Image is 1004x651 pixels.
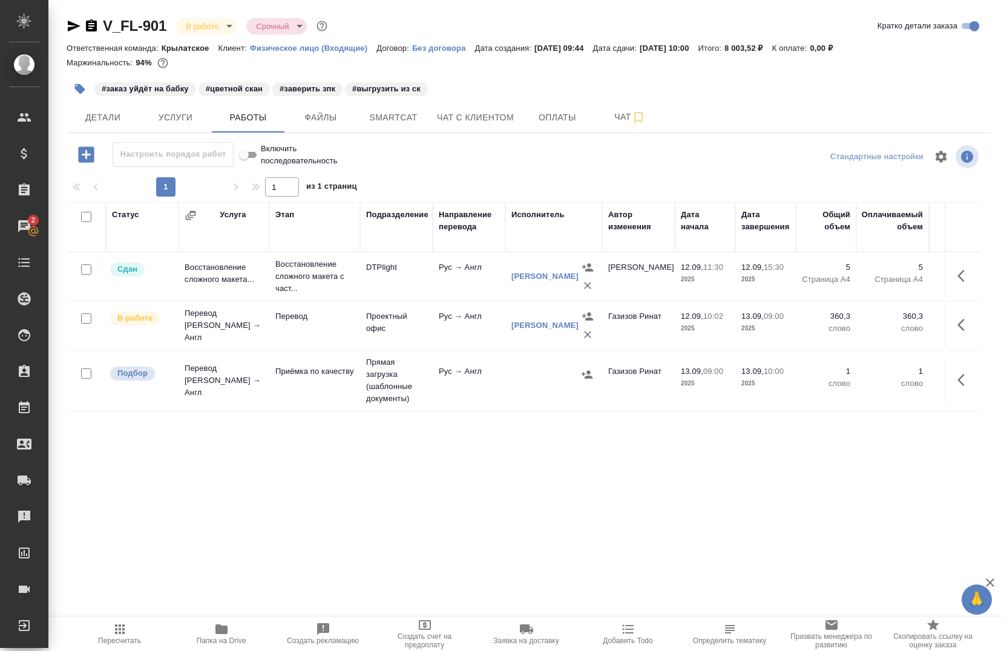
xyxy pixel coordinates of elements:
[98,636,141,645] span: Пересчитать
[197,83,271,93] span: цветной скан
[764,263,784,272] p: 15:30
[681,263,703,272] p: 12.09,
[935,310,983,322] p: 0,72
[593,44,640,53] p: Дата сдачи:
[272,617,374,651] button: Создать рекламацию
[927,142,956,171] span: Настроить таблицу
[103,18,166,34] a: V_FL-901
[275,209,294,221] div: Этап
[950,310,979,339] button: Здесь прячутся важные кнопки
[602,304,675,347] td: Газизов Ринат
[579,258,597,276] button: Назначить
[374,617,476,651] button: Создать счет на предоплату
[890,632,977,649] span: Скопировать ссылку на оценку заказа
[741,367,764,376] p: 13.09,
[102,83,189,95] p: #заказ уйдёт на бабку
[437,110,514,125] span: Чат с клиентом
[179,356,269,405] td: Перевод [PERSON_NAME] → Англ
[70,142,103,167] button: Добавить работу
[218,44,249,53] p: Клиент:
[314,18,330,34] button: Доп статусы указывают на важность/срочность заказа
[182,21,222,31] button: В работе
[579,307,597,325] button: Назначить
[364,110,422,125] span: Smartcat
[261,143,361,167] span: Включить последовательность
[578,365,596,384] button: Назначить
[220,209,246,221] div: Услуга
[602,359,675,402] td: Газизов Ринат
[179,301,269,350] td: Перевод [PERSON_NAME] → Англ
[117,263,137,275] p: Сдан
[67,19,81,33] button: Скопировать ссылку для ЯМессенджера
[741,322,790,335] p: 2025
[67,44,162,53] p: Ответственная команда:
[360,255,433,298] td: DTPlight
[862,365,923,378] p: 1
[67,76,93,102] button: Добавить тэг
[603,636,652,645] span: Добавить Todo
[493,636,559,645] span: Заявка на доставку
[439,209,499,233] div: Направление перевода
[802,378,850,390] p: слово
[772,44,810,53] p: К оплате:
[275,365,354,378] p: Приёмка по качеству
[511,272,579,281] a: [PERSON_NAME]
[246,18,307,34] div: В работе
[802,261,850,273] p: 5
[781,617,882,651] button: Призвать менеджера по развитию
[3,211,45,241] a: 2
[862,209,923,233] div: Оплачиваемый объем
[475,44,534,53] p: Дата создания:
[810,44,842,53] p: 0,00 ₽
[935,273,983,286] p: RUB
[802,365,850,378] p: 1
[109,310,172,327] div: Исполнитель выполняет работу
[162,44,218,53] p: Крылатское
[741,378,790,390] p: 2025
[827,148,927,166] div: split button
[788,632,875,649] span: Призвать менеджера по развитию
[802,310,850,322] p: 360,3
[741,209,790,233] div: Дата завершения
[878,20,957,32] span: Кратко детали заказа
[703,312,723,321] p: 10:02
[117,367,148,379] p: Подбор
[112,209,139,221] div: Статус
[179,255,269,298] td: Восстановление сложного макета...
[84,19,99,33] button: Скопировать ссылку
[93,83,197,93] span: заказ уйдёт на бабку
[631,110,646,125] svg: Подписаться
[376,44,412,53] p: Договор:
[433,304,505,347] td: Рус → Англ
[681,312,703,321] p: 12.09,
[67,58,136,67] p: Маржинальность:
[862,273,923,286] p: Страница А4
[206,83,263,95] p: #цветной скан
[935,261,983,273] p: 25
[579,325,597,344] button: Удалить
[862,322,923,335] p: слово
[117,312,153,324] p: В работе
[275,310,354,322] p: Перевод
[640,44,698,53] p: [DATE] 10:00
[601,110,659,125] span: Чат
[381,632,468,649] span: Создать счет на предоплату
[433,359,505,402] td: Рус → Англ
[608,209,669,233] div: Автор изменения
[764,367,784,376] p: 10:00
[250,44,377,53] p: Физическое лицо (Входящие)
[250,42,377,53] a: Физическое лицо (Входящие)
[352,83,421,95] p: #выгрузить из ск
[956,145,981,168] span: Посмотреть информацию
[197,636,246,645] span: Папка на Drive
[366,209,428,221] div: Подразделение
[764,312,784,321] p: 09:00
[950,365,979,394] button: Здесь прячутся важные кнопки
[74,110,132,125] span: Детали
[109,261,172,278] div: Менеджер проверил работу исполнителя, передает ее на следующий этап
[935,378,983,390] p: RUB
[412,42,475,53] a: Без договора
[360,304,433,347] td: Проектный офис
[155,55,171,71] button: 384.50 RUB;
[579,276,597,295] button: Удалить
